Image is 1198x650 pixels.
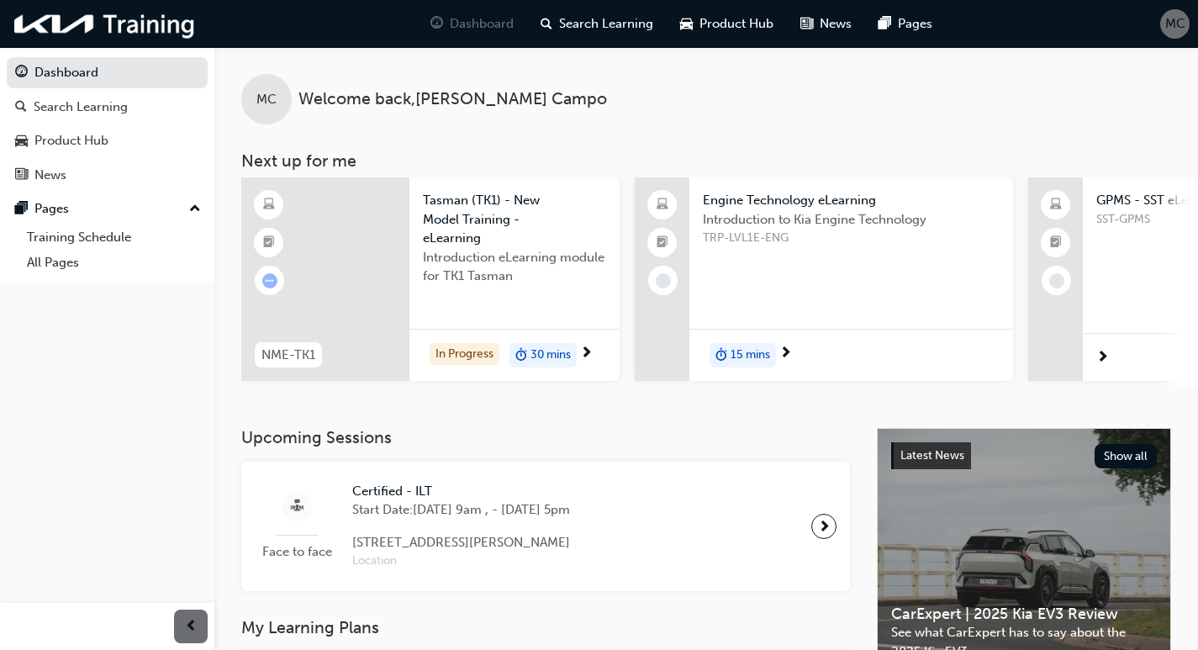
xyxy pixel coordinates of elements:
[241,428,850,447] h3: Upcoming Sessions
[900,448,964,462] span: Latest News
[7,193,208,225] button: Pages
[7,160,208,191] a: News
[820,14,852,34] span: News
[891,605,1157,624] span: CarExpert | 2025 Kia EV3 Review
[515,345,527,367] span: duration-icon
[1160,9,1190,39] button: MC
[879,13,891,34] span: pages-icon
[779,346,792,362] span: next-icon
[1049,273,1064,288] span: learningRecordVerb_NONE-icon
[15,134,28,149] span: car-icon
[898,14,932,34] span: Pages
[450,14,514,34] span: Dashboard
[255,542,339,562] span: Face to face
[15,66,28,81] span: guage-icon
[214,151,1198,171] h3: Next up for me
[787,7,865,41] a: news-iconNews
[1050,194,1062,216] span: laptop-icon
[185,616,198,637] span: prev-icon
[241,618,850,637] h3: My Learning Plans
[291,496,303,517] span: sessionType_FACE_TO_FACE-icon
[731,346,770,365] span: 15 mins
[256,90,277,109] span: MC
[7,57,208,88] a: Dashboard
[34,166,66,185] div: News
[580,346,593,362] span: next-icon
[298,90,607,109] span: Welcome back , [PERSON_NAME] Campo
[656,273,671,288] span: learningRecordVerb_NONE-icon
[261,346,315,365] span: NME-TK1
[7,92,208,123] a: Search Learning
[715,345,727,367] span: duration-icon
[262,273,277,288] span: learningRecordVerb_ATTEMPT-icon
[352,482,570,501] span: Certified - ILT
[15,168,28,183] span: news-icon
[34,131,108,151] div: Product Hub
[241,177,620,381] a: NME-TK1Tasman (TK1) - New Model Training - eLearningIntroduction eLearning module for TK1 TasmanI...
[430,13,443,34] span: guage-icon
[667,7,787,41] a: car-iconProduct Hub
[703,229,1000,248] span: TRP-LVL1E-ENG
[352,500,570,520] span: Start Date: [DATE] 9am , - [DATE] 5pm
[15,100,27,115] span: search-icon
[263,194,275,216] span: learningResourceType_ELEARNING-icon
[657,232,668,254] span: booktick-icon
[703,191,1000,210] span: Engine Technology eLearning
[417,7,527,41] a: guage-iconDashboard
[255,475,836,578] a: Face to faceCertified - ILTStart Date:[DATE] 9am , - [DATE] 5pm[STREET_ADDRESS][PERSON_NAME]Location
[34,199,69,219] div: Pages
[541,13,552,34] span: search-icon
[818,515,831,538] span: next-icon
[1095,444,1158,468] button: Show all
[7,54,208,193] button: DashboardSearch LearningProduct HubNews
[699,14,773,34] span: Product Hub
[1050,232,1062,254] span: booktick-icon
[15,202,28,217] span: pages-icon
[20,250,208,276] a: All Pages
[530,346,571,365] span: 30 mins
[352,533,570,552] span: [STREET_ADDRESS][PERSON_NAME]
[865,7,946,41] a: pages-iconPages
[1096,351,1109,366] span: next-icon
[800,13,813,34] span: news-icon
[423,191,606,248] span: Tasman (TK1) - New Model Training - eLearning
[559,14,653,34] span: Search Learning
[189,198,201,220] span: up-icon
[891,442,1157,469] a: Latest NewsShow all
[7,125,208,156] a: Product Hub
[263,232,275,254] span: booktick-icon
[34,98,128,117] div: Search Learning
[423,248,606,286] span: Introduction eLearning module for TK1 Tasman
[430,343,499,366] div: In Progress
[680,13,693,34] span: car-icon
[8,7,202,41] img: kia-training
[703,210,1000,230] span: Introduction to Kia Engine Technology
[527,7,667,41] a: search-iconSearch Learning
[352,552,570,571] span: Location
[657,194,668,216] span: laptop-icon
[1165,14,1185,34] span: MC
[635,177,1013,381] a: Engine Technology eLearningIntroduction to Kia Engine TechnologyTRP-LVL1E-ENGduration-icon15 mins
[20,225,208,251] a: Training Schedule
